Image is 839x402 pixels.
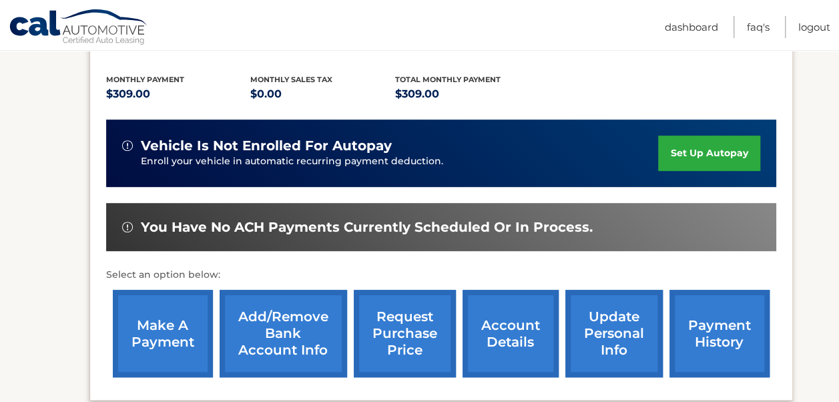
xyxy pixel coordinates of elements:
img: alert-white.svg [122,222,133,232]
a: Add/Remove bank account info [220,290,347,377]
a: Dashboard [665,16,718,38]
a: request purchase price [354,290,456,377]
p: $309.00 [106,85,251,104]
p: Enroll your vehicle in automatic recurring payment deduction. [141,154,659,169]
p: $309.00 [395,85,540,104]
a: FAQ's [747,16,770,38]
img: alert-white.svg [122,140,133,151]
span: You have no ACH payments currently scheduled or in process. [141,219,593,236]
p: Select an option below: [106,267,776,283]
p: $0.00 [250,85,395,104]
a: update personal info [565,290,663,377]
a: set up autopay [658,136,760,171]
a: Logout [798,16,830,38]
a: make a payment [113,290,213,377]
a: Cal Automotive [9,9,149,47]
span: Total Monthly Payment [395,75,501,84]
a: payment history [669,290,770,377]
span: Monthly Payment [106,75,184,84]
span: Monthly sales Tax [250,75,332,84]
span: vehicle is not enrolled for autopay [141,138,392,154]
a: account details [463,290,559,377]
